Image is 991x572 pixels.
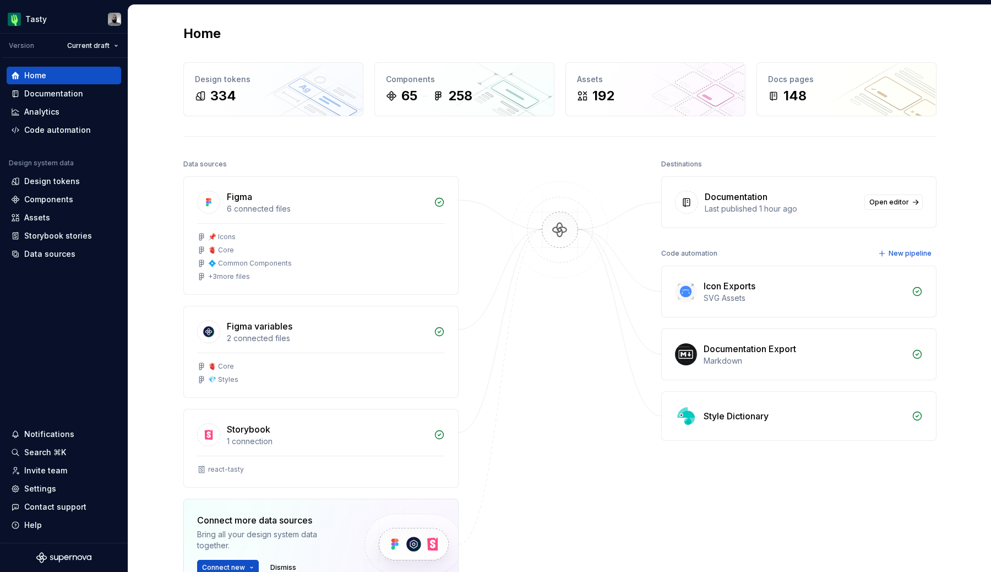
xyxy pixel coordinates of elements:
[208,246,234,255] div: 🫀 Core
[62,38,123,53] button: Current draft
[183,176,459,295] a: Figma6 connected files📌 Icons🫀 Core💠 Common Components+3more files
[183,409,459,488] a: Storybook1 connectionreact-tasty
[7,444,121,461] button: Search ⌘K
[704,409,769,423] div: Style Dictionary
[783,87,807,105] div: 148
[24,483,56,494] div: Settings
[7,121,121,139] a: Code automation
[864,195,923,210] a: Open editor
[756,62,936,116] a: Docs pages148
[227,190,252,203] div: Figma
[197,514,346,527] div: Connect more data sources
[183,25,221,42] h2: Home
[227,333,427,344] div: 2 connected files
[24,70,46,81] div: Home
[705,190,767,203] div: Documentation
[374,62,554,116] a: Components65258
[183,62,363,116] a: Design tokens334
[704,355,905,366] div: Markdown
[705,203,858,214] div: Last published 1 hour ago
[208,465,244,474] div: react-tasty
[67,41,110,50] span: Current draft
[704,279,755,293] div: Icon Exports
[197,529,346,551] div: Bring all your design system data together.
[24,249,75,260] div: Data sources
[183,306,459,398] a: Figma variables2 connected files🫀 Core💎 Styles
[208,272,250,281] div: + 3 more files
[227,203,427,214] div: 6 connected files
[227,423,270,436] div: Storybook
[7,425,121,443] button: Notifications
[108,13,121,26] img: Julien Riveron
[208,375,238,384] div: 💎 Styles
[7,172,121,190] a: Design tokens
[24,230,92,241] div: Storybook stories
[195,74,352,85] div: Design tokens
[7,103,121,121] a: Analytics
[202,563,245,572] span: Connect new
[24,465,67,476] div: Invite team
[448,87,472,105] div: 258
[24,520,42,531] div: Help
[401,87,417,105] div: 65
[7,227,121,245] a: Storybook stories
[577,74,734,85] div: Assets
[9,159,74,168] div: Design system data
[7,245,121,263] a: Data sources
[208,259,292,268] div: 💠 Common Components
[768,74,925,85] div: Docs pages
[208,362,234,371] div: 🫀 Core
[227,436,427,447] div: 1 connection
[7,462,121,479] a: Invite team
[24,106,59,117] div: Analytics
[875,246,936,261] button: New pipeline
[7,516,121,534] button: Help
[24,125,91,136] div: Code automation
[210,87,236,105] div: 334
[7,209,121,226] a: Assets
[227,320,292,333] div: Figma variables
[869,198,909,207] span: Open editor
[270,563,296,572] span: Dismiss
[24,194,73,205] div: Components
[7,498,121,516] button: Contact support
[25,14,47,25] div: Tasty
[661,157,702,172] div: Destinations
[565,62,745,116] a: Assets192
[2,7,126,31] button: TastyJulien Riveron
[9,41,34,50] div: Version
[24,212,50,223] div: Assets
[24,447,66,458] div: Search ⌘K
[386,74,543,85] div: Components
[704,342,796,355] div: Documentation Export
[661,246,717,261] div: Code automation
[7,480,121,498] a: Settings
[8,13,21,26] img: 5a785b6b-c473-494b-9ba3-bffaf73304c7.png
[7,67,121,84] a: Home
[24,88,83,99] div: Documentation
[24,176,80,187] div: Design tokens
[208,233,236,241] div: 📌 Icons
[24,429,74,440] div: Notifications
[36,552,91,563] svg: Supernova Logo
[183,157,227,172] div: Data sources
[24,501,86,512] div: Contact support
[889,249,932,258] span: New pipeline
[7,191,121,208] a: Components
[7,85,121,102] a: Documentation
[592,87,614,105] div: 192
[704,293,905,304] div: SVG Assets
